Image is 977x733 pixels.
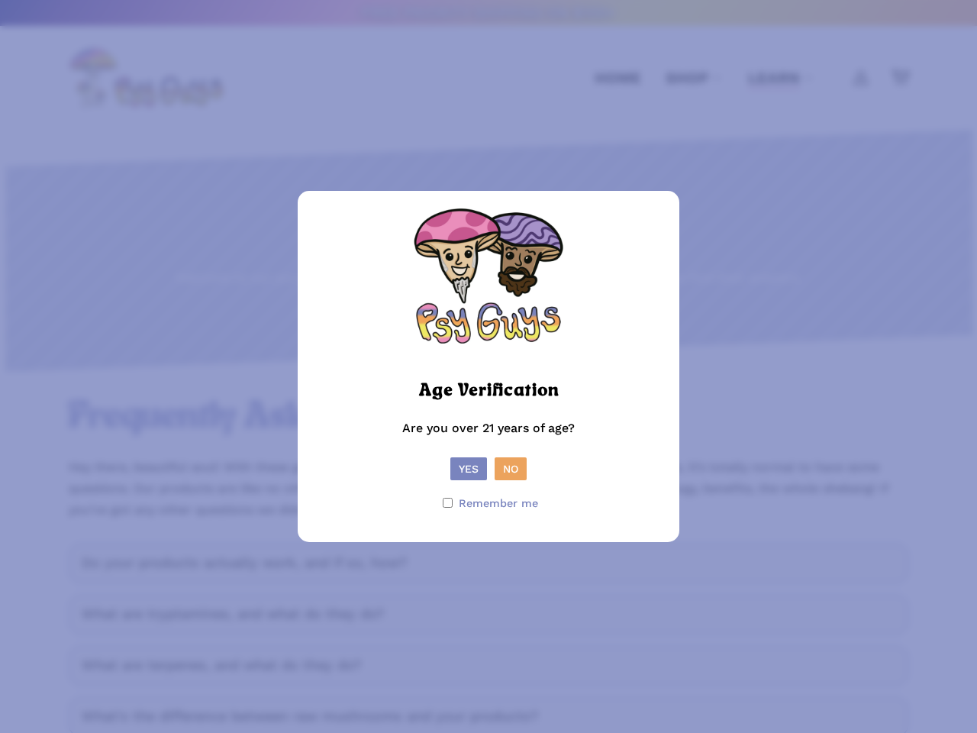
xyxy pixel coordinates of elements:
[443,498,453,508] input: Remember me
[412,206,565,359] img: PsyGuys
[450,457,487,480] button: Yes
[459,492,538,514] span: Remember me
[313,418,664,457] p: Are you over 21 years of age?
[419,378,559,405] h2: Age Verification
[495,457,527,480] button: No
